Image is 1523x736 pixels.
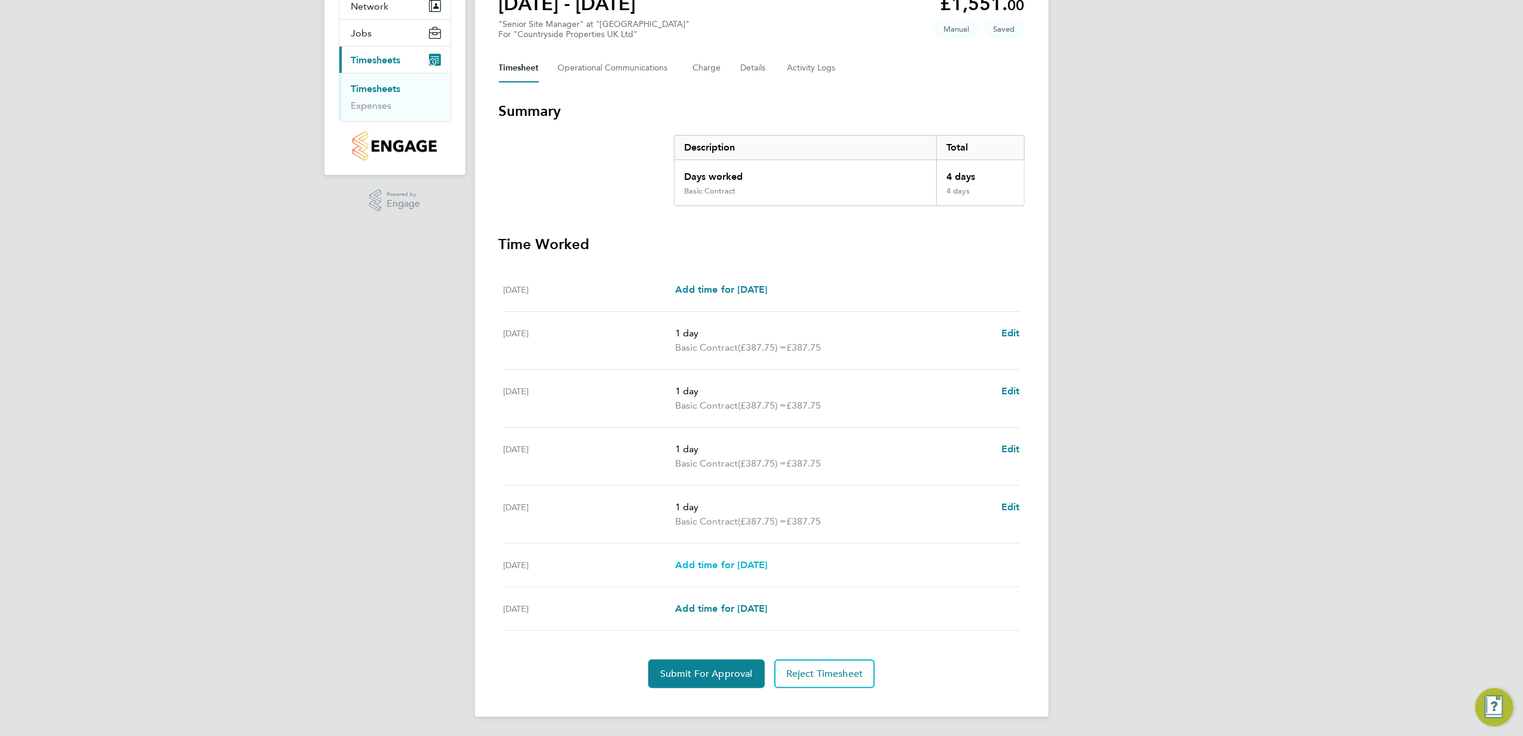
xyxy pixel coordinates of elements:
span: This timesheet was manually created. [934,19,979,39]
a: Powered byEngage [369,189,420,212]
div: [DATE] [504,500,676,529]
span: Timesheets [351,54,401,66]
span: Engage [387,199,420,209]
span: Basic Contract [675,341,738,355]
span: £387.75 [786,458,821,469]
span: Network [351,1,389,12]
button: Engage Resource Center [1475,688,1513,726]
button: Submit For Approval [648,660,765,688]
button: Operational Communications [558,54,674,82]
a: Edit [1001,326,1020,341]
p: 1 day [675,442,991,456]
span: (£387.75) = [738,458,786,469]
button: Jobs [339,20,451,46]
button: Timesheet [499,54,539,82]
div: Basic Contract [684,186,736,196]
div: Timesheets [339,73,451,121]
div: [DATE] [504,602,676,616]
button: Details [741,54,768,82]
span: Edit [1001,385,1020,397]
p: 1 day [675,384,991,398]
img: countryside-properties-logo-retina.png [353,131,437,161]
span: £387.75 [786,400,821,411]
a: Edit [1001,384,1020,398]
a: Timesheets [351,83,401,94]
span: Basic Contract [675,456,738,471]
span: Submit For Approval [660,668,753,680]
span: Edit [1001,327,1020,339]
span: Edit [1001,443,1020,455]
h3: Summary [499,102,1025,121]
a: Add time for [DATE] [675,283,767,297]
span: Reject Timesheet [786,668,863,680]
span: Add time for [DATE] [675,284,767,295]
div: Description [675,136,937,160]
span: (£387.75) = [738,342,786,353]
div: [DATE] [504,326,676,355]
div: [DATE] [504,442,676,471]
a: Add time for [DATE] [675,558,767,572]
section: Timesheet [499,102,1025,688]
div: Days worked [675,160,937,186]
a: Edit [1001,500,1020,514]
span: Add time for [DATE] [675,559,767,571]
span: £387.75 [786,516,821,527]
a: Edit [1001,442,1020,456]
div: Summary [674,135,1025,206]
div: "Senior Site Manager" at "[GEOGRAPHIC_DATA]" [499,19,690,39]
button: Charge [693,54,722,82]
button: Reject Timesheet [774,660,875,688]
div: Total [936,136,1023,160]
p: 1 day [675,326,991,341]
span: Basic Contract [675,514,738,529]
span: Jobs [351,27,372,39]
a: Expenses [351,100,392,111]
div: [DATE] [504,283,676,297]
a: Add time for [DATE] [675,602,767,616]
span: Powered by [387,189,420,200]
div: For "Countryside Properties UK Ltd" [499,29,690,39]
div: 4 days [936,186,1023,206]
span: (£387.75) = [738,400,786,411]
span: Edit [1001,501,1020,513]
div: [DATE] [504,558,676,572]
span: £387.75 [786,342,821,353]
h3: Time Worked [499,235,1025,254]
div: 4 days [936,160,1023,186]
span: Add time for [DATE] [675,603,767,614]
a: Go to home page [339,131,451,161]
span: (£387.75) = [738,516,786,527]
button: Timesheets [339,47,451,73]
span: This timesheet is Saved. [984,19,1025,39]
p: 1 day [675,500,991,514]
button: Activity Logs [787,54,838,82]
div: [DATE] [504,384,676,413]
span: Basic Contract [675,398,738,413]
